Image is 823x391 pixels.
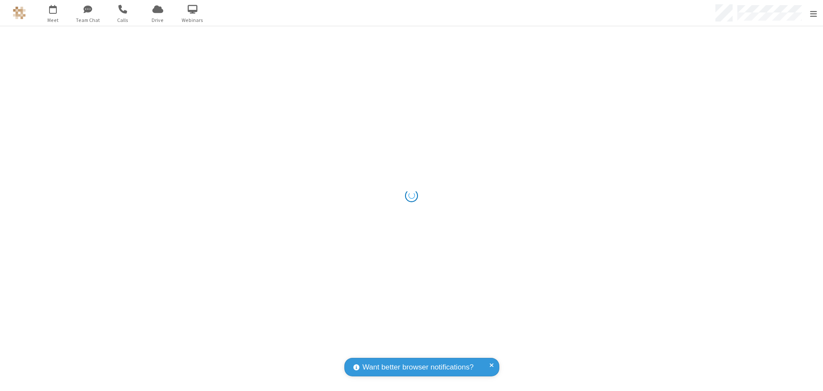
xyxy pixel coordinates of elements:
[37,16,69,24] span: Meet
[13,6,26,19] img: QA Selenium DO NOT DELETE OR CHANGE
[176,16,209,24] span: Webinars
[142,16,174,24] span: Drive
[72,16,104,24] span: Team Chat
[362,362,473,373] span: Want better browser notifications?
[107,16,139,24] span: Calls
